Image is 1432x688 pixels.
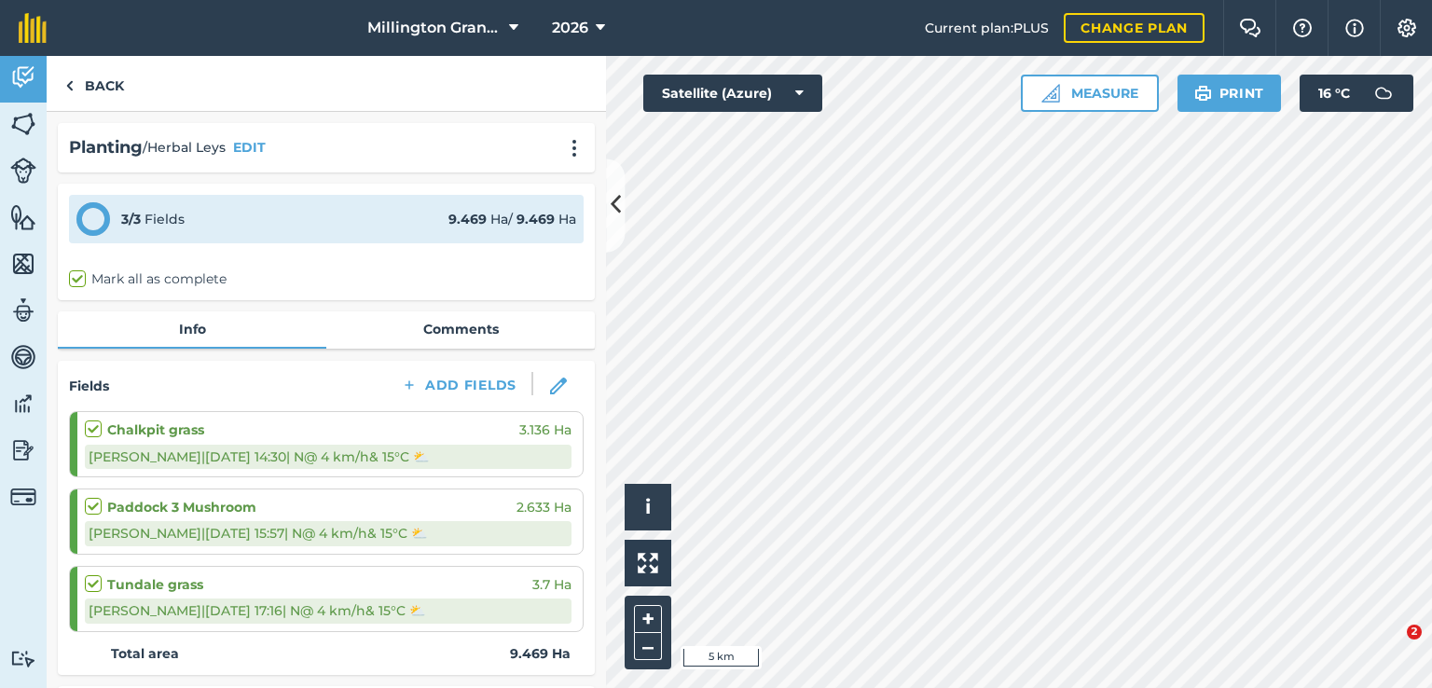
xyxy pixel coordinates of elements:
[143,137,226,158] span: / Herbal Leys
[65,75,74,97] img: svg+xml;base64,PHN2ZyB4bWxucz0iaHR0cDovL3d3dy53My5vcmcvMjAwMC9zdmciIHdpZHRoPSI5IiBoZWlnaHQ9IjI0Ii...
[121,209,185,229] div: Fields
[107,420,204,440] strong: Chalkpit grass
[121,211,141,227] strong: 3 / 3
[634,605,662,633] button: +
[634,633,662,660] button: –
[10,343,36,371] img: svg+xml;base64,PD94bWwgdmVyc2lvbj0iMS4wIiBlbmNvZGluZz0idXRmLTgiPz4KPCEtLSBHZW5lcmF0b3I6IEFkb2JlIE...
[85,599,571,623] div: [PERSON_NAME] | [DATE] 17:16 | N @ 4 km/h & 15 ° C ⛅️
[10,250,36,278] img: svg+xml;base64,PHN2ZyB4bWxucz0iaHR0cDovL3d3dy53My5vcmcvMjAwMC9zdmciIHdpZHRoPSI1NiIgaGVpZ2h0PSI2MC...
[10,650,36,667] img: svg+xml;base64,PD94bWwgdmVyc2lvbj0iMS4wIiBlbmNvZGluZz0idXRmLTgiPz4KPCEtLSBHZW5lcmF0b3I6IEFkb2JlIE...
[10,203,36,231] img: svg+xml;base64,PHN2ZyB4bWxucz0iaHR0cDovL3d3dy53My5vcmcvMjAwMC9zdmciIHdpZHRoPSI1NiIgaGVpZ2h0PSI2MC...
[367,17,502,39] span: Millington Grange
[47,56,143,111] a: Back
[552,17,588,39] span: 2026
[1177,75,1282,112] button: Print
[1194,82,1212,104] img: svg+xml;base64,PHN2ZyB4bWxucz0iaHR0cDovL3d3dy53My5vcmcvMjAwMC9zdmciIHdpZHRoPSIxOSIgaGVpZ2h0PSIyNC...
[326,311,595,347] a: Comments
[519,420,571,440] span: 3.136 Ha
[563,139,585,158] img: svg+xml;base64,PHN2ZyB4bWxucz0iaHR0cDovL3d3dy53My5vcmcvMjAwMC9zdmciIHdpZHRoPSIyMCIgaGVpZ2h0PSIyNC...
[1021,75,1159,112] button: Measure
[1369,625,1413,669] iframe: Intercom live chat
[1345,17,1364,39] img: svg+xml;base64,PHN2ZyB4bWxucz0iaHR0cDovL3d3dy53My5vcmcvMjAwMC9zdmciIHdpZHRoPSIxNyIgaGVpZ2h0PSIxNy...
[111,643,179,664] strong: Total area
[532,574,571,595] span: 3.7 Ha
[510,643,571,664] strong: 9.469 Ha
[643,75,822,112] button: Satellite (Azure)
[10,158,36,184] img: svg+xml;base64,PD94bWwgdmVyc2lvbj0iMS4wIiBlbmNvZGluZz0idXRmLTgiPz4KPCEtLSBHZW5lcmF0b3I6IEFkb2JlIE...
[69,269,227,289] label: Mark all as complete
[10,110,36,138] img: svg+xml;base64,PHN2ZyB4bWxucz0iaHR0cDovL3d3dy53My5vcmcvMjAwMC9zdmciIHdpZHRoPSI1NiIgaGVpZ2h0PSI2MC...
[1291,19,1314,37] img: A question mark icon
[85,521,571,545] div: [PERSON_NAME] | [DATE] 15:57 | N @ 4 km/h & 15 ° C ⛅️
[10,436,36,464] img: svg+xml;base64,PD94bWwgdmVyc2lvbj0iMS4wIiBlbmNvZGluZz0idXRmLTgiPz4KPCEtLSBHZW5lcmF0b3I6IEFkb2JlIE...
[107,574,203,595] strong: Tundale grass
[1041,84,1060,103] img: Ruler icon
[10,63,36,91] img: svg+xml;base64,PD94bWwgdmVyc2lvbj0iMS4wIiBlbmNvZGluZz0idXRmLTgiPz4KPCEtLSBHZW5lcmF0b3I6IEFkb2JlIE...
[10,484,36,510] img: svg+xml;base64,PD94bWwgdmVyc2lvbj0iMS4wIiBlbmNvZGluZz0idXRmLTgiPz4KPCEtLSBHZW5lcmF0b3I6IEFkb2JlIE...
[645,495,651,518] span: i
[1407,625,1422,640] span: 2
[19,13,47,43] img: fieldmargin Logo
[516,497,571,517] span: 2.633 Ha
[1365,75,1402,112] img: svg+xml;base64,PD94bWwgdmVyc2lvbj0iMS4wIiBlbmNvZGluZz0idXRmLTgiPz4KPCEtLSBHZW5lcmF0b3I6IEFkb2JlIE...
[233,137,266,158] button: EDIT
[10,296,36,324] img: svg+xml;base64,PD94bWwgdmVyc2lvbj0iMS4wIiBlbmNvZGluZz0idXRmLTgiPz4KPCEtLSBHZW5lcmF0b3I6IEFkb2JlIE...
[1064,13,1205,43] a: Change plan
[448,211,487,227] strong: 9.469
[550,378,567,394] img: svg+xml;base64,PHN2ZyB3aWR0aD0iMTgiIGhlaWdodD0iMTgiIHZpZXdCb3g9IjAgMCAxOCAxOCIgZmlsbD0ibm9uZSIgeG...
[638,553,658,573] img: Four arrows, one pointing top left, one top right, one bottom right and the last bottom left
[69,134,143,161] h2: Planting
[625,484,671,530] button: i
[448,209,576,229] div: Ha / Ha
[516,211,555,227] strong: 9.469
[1300,75,1413,112] button: 16 °C
[1396,19,1418,37] img: A cog icon
[69,376,109,396] h4: Fields
[1239,19,1261,37] img: Two speech bubbles overlapping with the left bubble in the forefront
[925,18,1049,38] span: Current plan : PLUS
[386,372,531,398] button: Add Fields
[107,497,256,517] strong: Paddock 3 Mushroom
[85,445,571,469] div: [PERSON_NAME] | [DATE] 14:30 | N @ 4 km/h & 15 ° C ⛅️
[10,390,36,418] img: svg+xml;base64,PD94bWwgdmVyc2lvbj0iMS4wIiBlbmNvZGluZz0idXRmLTgiPz4KPCEtLSBHZW5lcmF0b3I6IEFkb2JlIE...
[1318,75,1350,112] span: 16 ° C
[58,311,326,347] a: Info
